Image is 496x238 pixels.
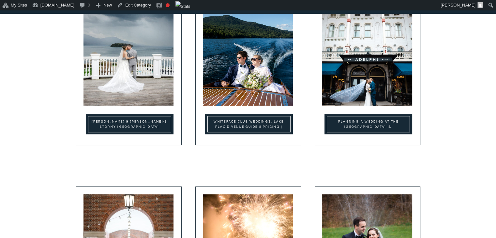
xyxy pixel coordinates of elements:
[86,114,173,134] a: Rachel & Matt’s Stormy Sagamore Resort Hotel Wedding
[324,114,412,134] a: Planning a Wedding at the Adelphi Hotel in Saratoga Springs
[175,1,190,12] img: Views over 48 hours. Click for more Jetpack Stats.
[210,120,288,134] a: Whiteface Club Weddings: Lake Placid Venue Guide & Pricing | [PERSON_NAME] and [PERSON_NAME]
[441,3,475,7] span: [PERSON_NAME]
[92,120,168,134] a: [PERSON_NAME] & [PERSON_NAME]’s Stormy [GEOGRAPHIC_DATA] Wedding
[338,120,398,134] a: Planning a Wedding at the [GEOGRAPHIC_DATA] in [GEOGRAPHIC_DATA]
[166,3,170,7] div: Focus keyphrase not set
[207,116,291,132] a: Whiteface Club Weddings: Lake Placid Venue Guide & Pricing | Megan and Martin
[205,114,293,134] a: Whiteface Club Weddings: Lake Placid Venue Guide & Pricing | Megan and Martin
[327,116,410,132] a: Planning a Wedding at the Adelphi Hotel in Saratoga Springs
[88,116,171,132] a: Rachel & Matt’s Stormy Sagamore Resort Hotel Wedding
